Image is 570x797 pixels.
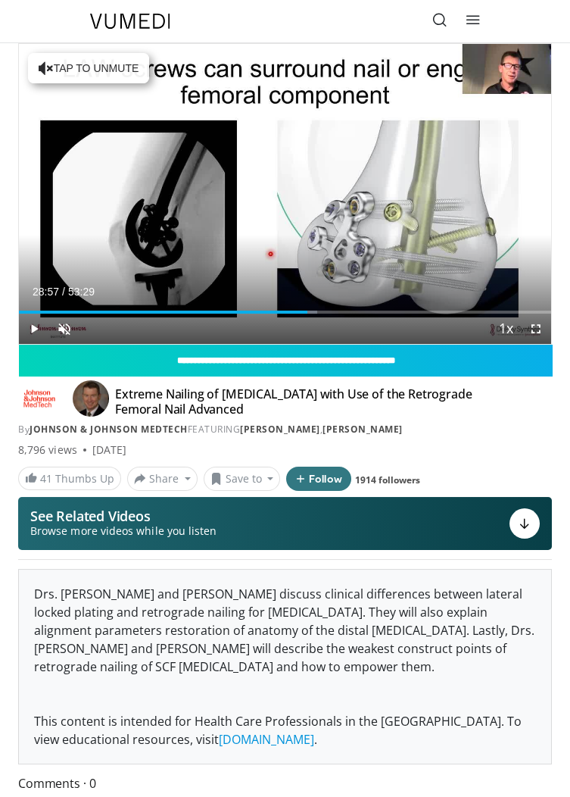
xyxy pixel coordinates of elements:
span: 53:29 [68,286,95,298]
button: Tap to unmute [28,53,149,83]
button: Share [127,467,198,491]
span: Browse more videos while you listen [30,524,216,539]
h4: Extreme Nailing of [MEDICAL_DATA] with Use of the Retrograde Femoral Nail Advanced [115,386,494,417]
div: Drs. [PERSON_NAME] and [PERSON_NAME] discuss clinical differences between lateral locked plating ... [19,570,551,764]
span: 8,796 views [18,442,77,458]
span: 41 [40,471,52,486]
button: Playback Rate [491,314,521,344]
a: 41 Thumbs Up [18,467,121,490]
div: [DATE] [92,442,126,458]
button: Play [19,314,49,344]
span: Comments 0 [18,774,552,793]
span: 28:57 [33,286,59,298]
button: Follow [286,467,351,491]
a: 1914 followers [355,474,420,486]
button: Unmute [49,314,79,344]
a: [PERSON_NAME] [322,423,403,436]
img: VuMedi Logo [90,14,170,29]
a: [DOMAIN_NAME] [219,731,314,748]
div: Progress Bar [19,311,551,314]
button: Save to [204,467,281,491]
a: [PERSON_NAME] [240,423,320,436]
a: Johnson & Johnson MedTech [30,423,188,436]
img: Avatar [73,380,109,417]
div: By FEATURING , [18,423,552,436]
button: Fullscreen [521,314,551,344]
p: See Related Videos [30,508,216,524]
button: See Related Videos Browse more videos while you listen [18,497,552,550]
video-js: Video Player [19,44,551,344]
span: / [62,286,65,298]
img: Johnson & Johnson MedTech [18,386,61,411]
